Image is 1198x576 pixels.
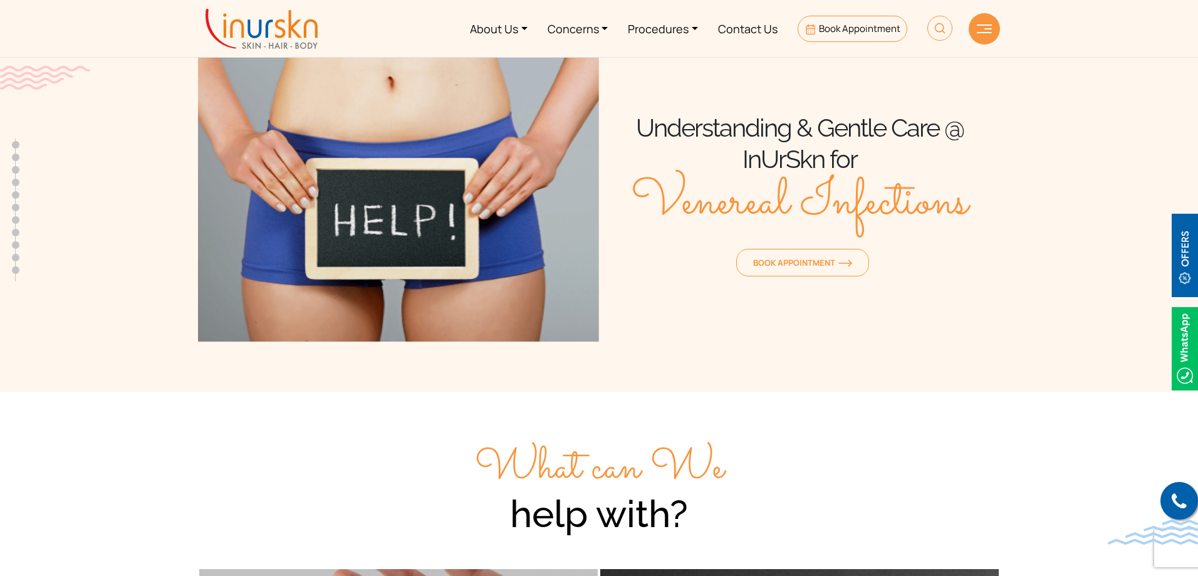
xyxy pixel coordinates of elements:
[599,112,1000,175] div: Understanding & Gentle Care @ InUrSkn for
[206,9,318,49] img: inurskn-logo
[1172,340,1198,354] a: Whatsappicon
[753,257,852,268] span: Book Appointment
[1172,307,1198,390] img: Whatsappicon
[1108,520,1198,545] img: bluewave
[475,436,724,501] span: What can We
[538,5,618,52] a: Concerns
[198,50,599,342] img: Banner Image
[198,442,1000,537] div: help with?
[927,16,952,41] img: HeaderSearch
[460,5,538,52] a: About Us
[838,259,852,267] img: orange-arrow
[631,175,968,231] h1: Venereal Infections
[819,22,900,35] span: Book Appointment
[708,5,788,52] a: Contact Us
[977,24,992,33] img: hamLine.svg
[618,5,708,52] a: Procedures
[1172,214,1198,297] img: offerBt
[798,16,907,42] a: Book Appointment
[736,249,869,276] a: Book Appointmentorange-arrow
